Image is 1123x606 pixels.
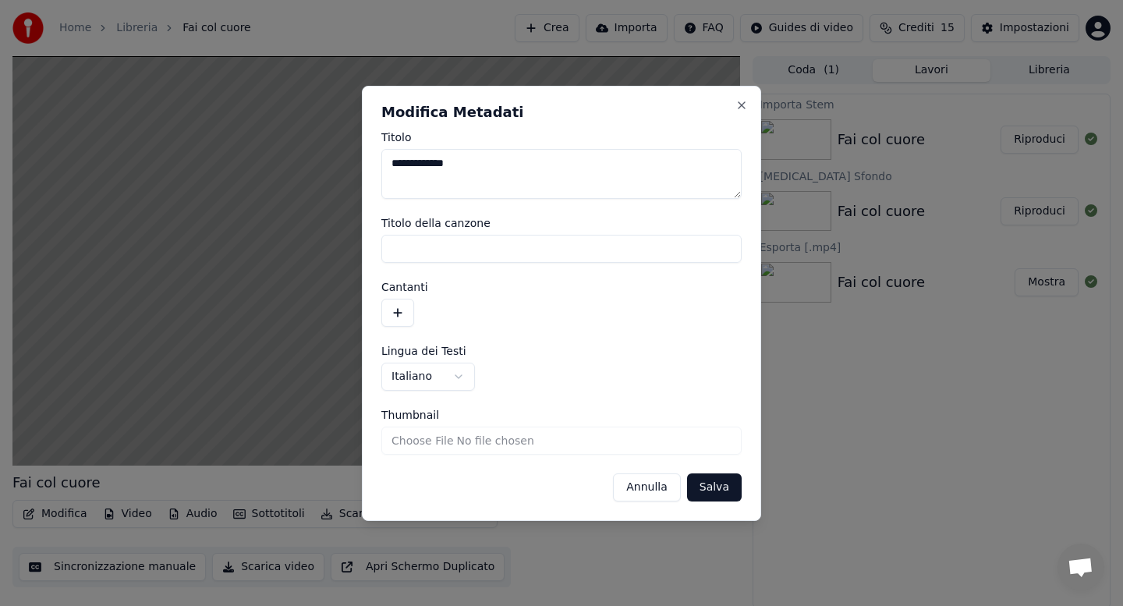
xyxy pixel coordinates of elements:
[613,473,681,501] button: Annulla
[381,282,742,292] label: Cantanti
[381,218,742,229] label: Titolo della canzone
[381,132,742,143] label: Titolo
[381,409,439,420] span: Thumbnail
[687,473,742,501] button: Salva
[381,105,742,119] h2: Modifica Metadati
[381,346,466,356] span: Lingua dei Testi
